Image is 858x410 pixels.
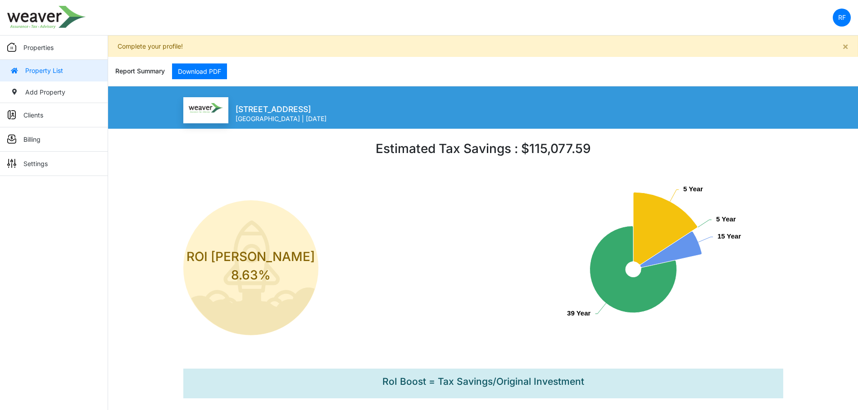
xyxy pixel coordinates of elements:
[838,13,846,22] p: RF
[683,185,703,193] text: 5 Year
[633,192,697,265] path: 5 Year, y: 15.8, z: 790. Depreciation.
[23,43,54,52] p: Properties
[7,159,16,168] img: sidemenu_settings.png
[842,41,849,52] span: ×
[590,226,676,313] path: 39 Year, y: 78.43, z: 180. Depreciation.
[567,309,590,317] text: 39 Year
[23,135,41,144] p: Billing
[376,141,591,157] h2: Estimated Tax Savings : $115,077.59
[7,135,16,144] img: sidemenu_billing.png
[382,376,584,387] h4: RoI Boost = Tax Savings/Original Investment
[23,159,48,168] p: Settings
[717,232,741,240] text: 15 Year
[7,6,86,29] img: spp logo
[7,110,16,119] img: sidemenu_client.png
[483,178,783,358] svg: Interactive chart
[108,36,858,57] div: Complete your profile!
[189,103,223,113] img: Weaver_Logo.png
[7,43,16,52] img: sidemenu_properties.png
[833,9,851,27] a: RF
[115,68,165,75] h6: Report Summary
[640,232,702,268] path: 15 Year, y: 5.77, z: 630. Depreciation.
[236,114,327,123] p: [GEOGRAPHIC_DATA] | [DATE]
[23,110,43,120] p: Clients
[640,227,698,265] path: 5 Year, y: 0, z: 790. Depreciation.
[483,178,783,358] div: Chart. Highcharts interactive chart.
[186,249,315,265] h4: ROI [PERSON_NAME]
[833,36,858,56] button: Close
[172,63,227,79] a: Download PDF
[716,215,736,223] text: 5 Year
[236,104,327,114] h5: [STREET_ADDRESS]
[186,268,315,283] h3: 8.63%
